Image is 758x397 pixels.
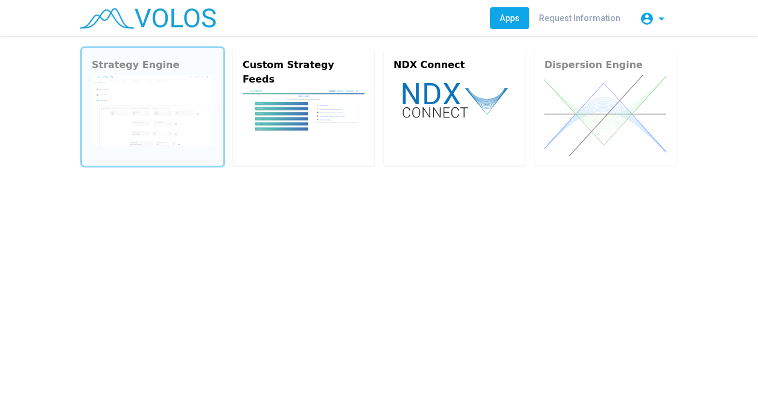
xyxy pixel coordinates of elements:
img: dispersion.svg [544,75,666,156]
div: Custom Strategy Feeds [243,58,365,87]
img: strategy-engine.png [92,75,214,146]
div: Dispersion Engine [544,58,666,72]
img: ndx-connect.svg [393,75,515,125]
div: Strategy Engine [92,58,214,72]
mat-icon: account_circle [640,11,654,26]
a: Request Information [529,7,630,29]
img: custom.png [243,89,365,147]
mat-icon: arrow_drop_down [654,11,669,26]
span: Apps [500,13,520,23]
div: NDX Connect [393,58,515,72]
a: Apps [490,7,529,29]
span: Request Information [539,13,620,23]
